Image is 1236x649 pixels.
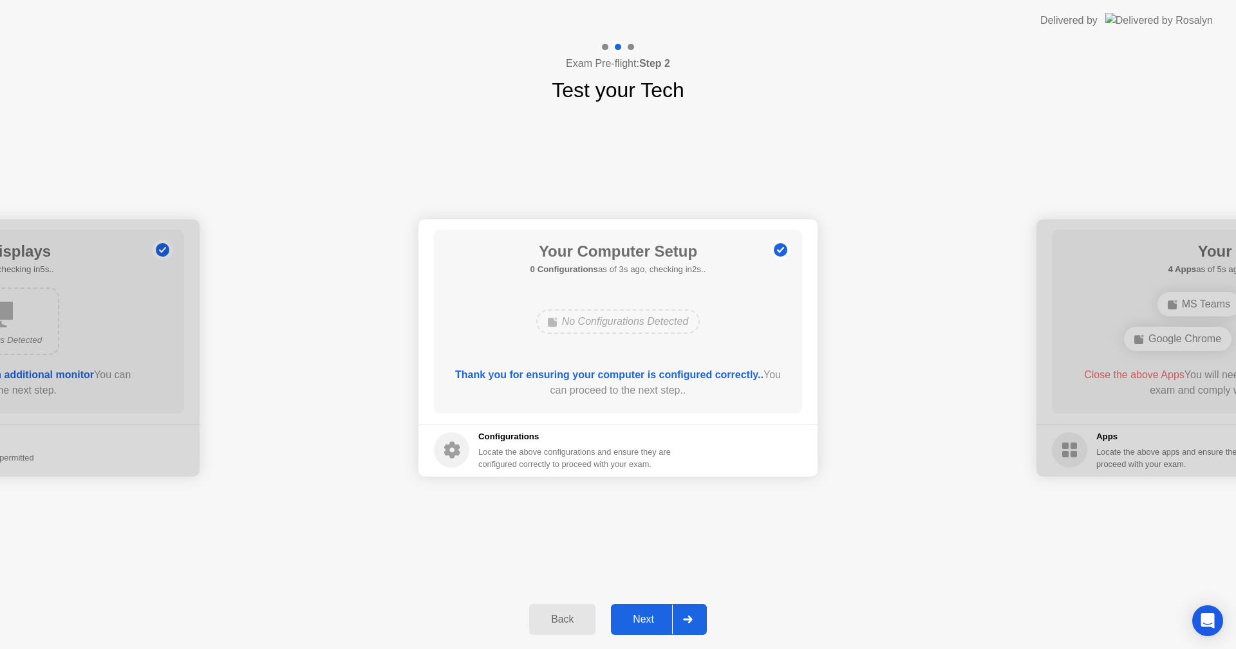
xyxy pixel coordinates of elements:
div: Locate the above configurations and ensure they are configured correctly to proceed with your exam. [478,446,673,470]
b: 0 Configurations [530,264,598,274]
h1: Your Computer Setup [530,240,706,263]
button: Next [611,604,707,635]
h5: Configurations [478,430,673,443]
h4: Exam Pre-flight: [566,56,670,71]
div: Next [615,614,672,625]
button: Back [529,604,595,635]
div: Open Intercom Messenger [1192,605,1223,636]
div: Delivered by [1040,13,1098,28]
div: Back [533,614,592,625]
img: Delivered by Rosalyn [1105,13,1213,28]
b: Thank you for ensuring your computer is configured correctly.. [455,369,763,380]
h1: Test your Tech [552,75,684,105]
b: Step 2 [639,58,670,69]
div: You can proceed to the next step.. [453,367,784,398]
div: No Configurations Detected [536,309,700,334]
h5: as of 3s ago, checking in2s.. [530,263,706,276]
